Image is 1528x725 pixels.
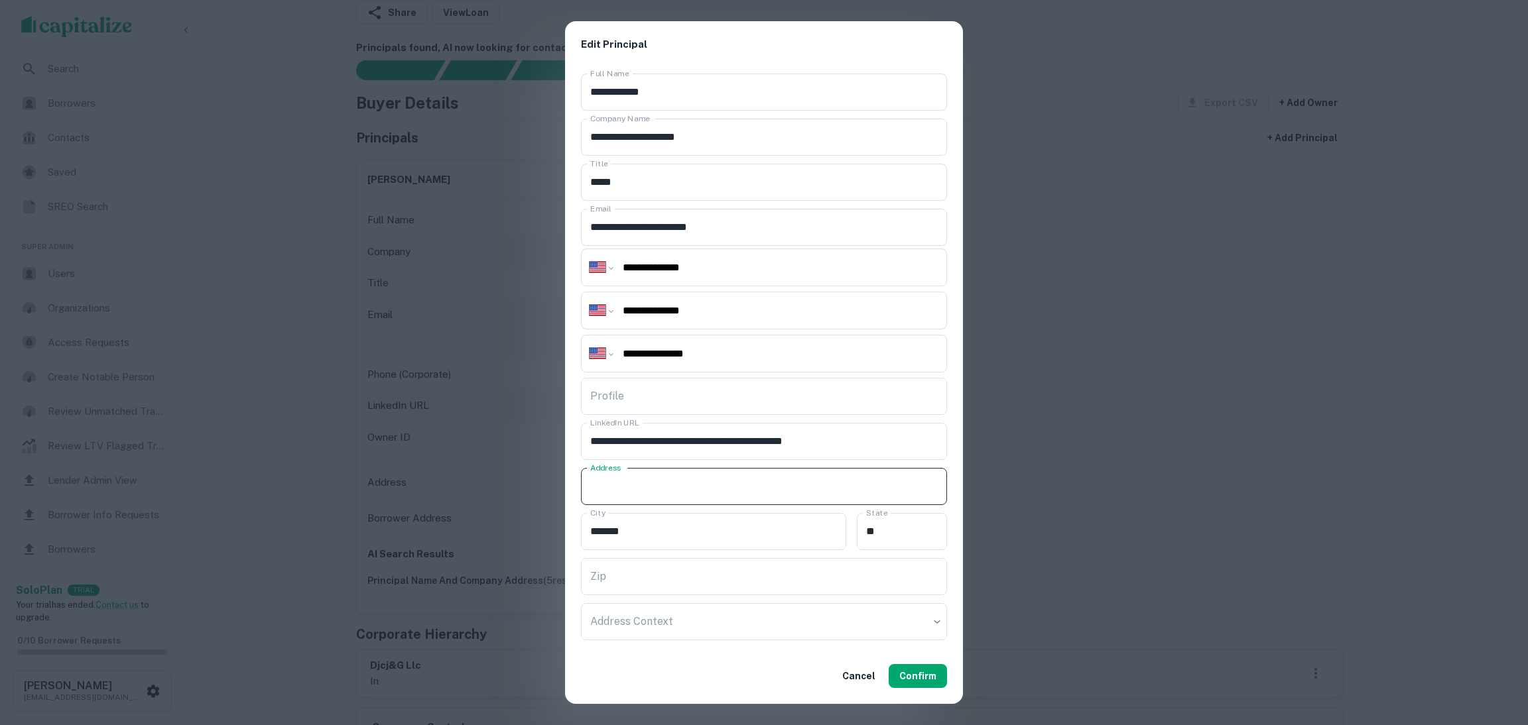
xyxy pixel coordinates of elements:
label: Email [590,203,611,214]
label: Full Name [590,68,629,79]
label: LinkedIn URL [590,417,639,428]
button: Confirm [889,664,947,688]
button: Cancel [837,664,881,688]
label: City [590,507,605,518]
h2: Edit Principal [565,21,963,68]
iframe: Chat Widget [1462,619,1528,683]
label: State [866,507,887,518]
label: Title [590,158,608,169]
label: Address [590,462,621,473]
label: Company Name [590,113,650,124]
div: ​ [581,603,947,640]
